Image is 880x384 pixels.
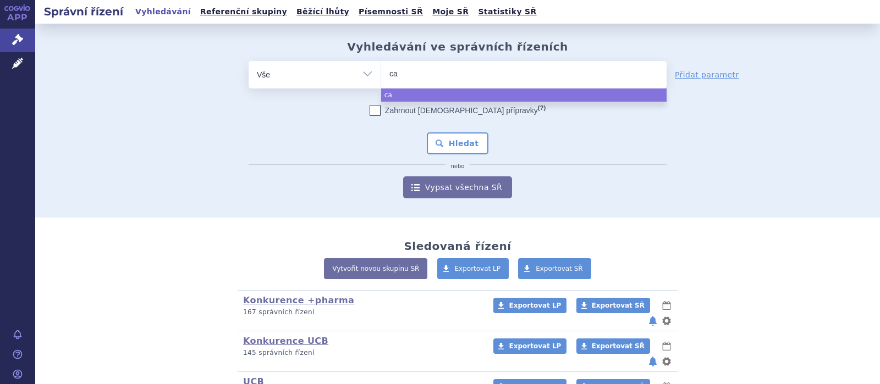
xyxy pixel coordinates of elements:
a: Vytvořit novou skupinu SŘ [324,258,427,279]
button: nastavení [661,314,672,327]
a: Moje SŘ [429,4,472,19]
label: Zahrnout [DEMOGRAPHIC_DATA] přípravky [370,105,546,116]
span: Exportovat LP [509,302,561,309]
h2: Správní řízení [35,4,132,19]
a: Exportovat SŘ [576,338,650,354]
a: Exportovat LP [493,298,566,313]
a: Konkurence +pharma [243,295,354,305]
button: notifikace [647,314,658,327]
a: Vyhledávání [132,4,194,19]
h2: Sledovaná řízení [404,240,511,253]
button: nastavení [661,355,672,368]
button: lhůty [661,340,672,353]
a: Statistiky SŘ [475,4,540,19]
button: notifikace [647,355,658,368]
span: Exportovat SŘ [592,342,645,350]
a: Písemnosti SŘ [355,4,426,19]
a: Referenční skupiny [197,4,290,19]
abbr: (?) [538,104,546,112]
span: Exportovat SŘ [592,302,645,309]
a: Vypsat všechna SŘ [403,176,512,198]
a: Exportovat LP [493,338,566,354]
a: Exportovat LP [437,258,509,279]
i: nebo [446,163,470,170]
span: Exportovat LP [509,342,561,350]
p: 145 správních řízení [243,348,479,358]
h2: Vyhledávání ve správních řízeních [347,40,568,53]
a: Exportovat SŘ [576,298,650,313]
li: ca [381,88,667,102]
p: 167 správních řízení [243,308,479,317]
a: Běžící lhůty [293,4,353,19]
span: Exportovat LP [455,265,501,272]
span: Exportovat SŘ [536,265,583,272]
a: Konkurence UCB [243,336,328,346]
button: Hledat [427,132,489,154]
button: lhůty [661,299,672,312]
a: Exportovat SŘ [518,258,591,279]
a: Přidat parametr [675,69,739,80]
